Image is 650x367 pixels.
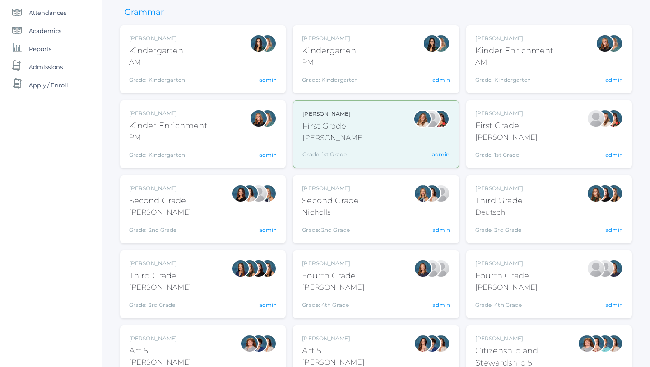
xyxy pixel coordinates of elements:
[129,109,208,118] div: [PERSON_NAME]
[432,184,450,202] div: Sarah Armstrong
[302,221,359,234] div: Grade: 2nd Grade
[129,345,191,357] div: Art 5
[259,259,277,278] div: Juliana Fowler
[596,259,614,278] div: Heather Porter
[605,226,623,233] a: admin
[413,110,432,128] div: Liv Barber
[302,45,358,57] div: Kindergarten
[475,259,538,268] div: [PERSON_NAME]
[414,184,432,202] div: Courtney Nicholls
[302,195,359,207] div: Second Grade
[241,184,259,202] div: Cari Burke
[259,334,277,353] div: Cari Burke
[302,57,358,68] div: PM
[29,76,68,94] span: Apply / Enroll
[475,45,554,57] div: Kinder Enrichment
[129,45,185,57] div: Kindergarten
[250,259,268,278] div: Katie Watters
[475,270,538,282] div: Fourth Grade
[302,34,358,42] div: [PERSON_NAME]
[475,120,538,132] div: First Grade
[605,151,623,158] a: admin
[475,184,523,193] div: [PERSON_NAME]
[432,76,450,83] a: admin
[605,334,623,353] div: Cari Burke
[129,207,191,218] div: [PERSON_NAME]
[587,334,605,353] div: Rebecca Salazar
[475,71,554,84] div: Grade: Kindergarten
[432,110,450,128] div: Heather Wallock
[432,151,450,158] a: admin
[129,184,191,193] div: [PERSON_NAME]
[29,58,63,76] span: Admissions
[250,334,268,353] div: Carolyn Sugimoto
[302,282,364,293] div: [PERSON_NAME]
[432,334,450,353] div: Cari Burke
[302,334,364,343] div: [PERSON_NAME]
[259,109,277,127] div: Maureen Doyle
[423,334,441,353] div: Carolyn Sugimoto
[605,301,623,308] a: admin
[129,120,208,132] div: Kinder Enrichment
[129,282,191,293] div: [PERSON_NAME]
[605,76,623,83] a: admin
[29,22,61,40] span: Academics
[129,34,185,42] div: [PERSON_NAME]
[129,334,191,343] div: [PERSON_NAME]
[259,301,277,308] a: admin
[423,34,441,52] div: Jordyn Dewey
[432,34,450,52] div: Maureen Doyle
[587,109,605,127] div: Jaimie Watson
[241,259,259,278] div: Andrea Deutsch
[259,76,277,83] a: admin
[129,57,185,68] div: AM
[422,110,441,128] div: Jaimie Watson
[432,301,450,308] a: admin
[250,34,268,52] div: Jordyn Dewey
[302,345,364,357] div: Art 5
[129,195,191,207] div: Second Grade
[432,259,450,278] div: Heather Porter
[302,120,365,132] div: First Grade
[596,184,614,202] div: Katie Watters
[302,296,364,309] div: Grade: 4th Grade
[475,109,538,118] div: [PERSON_NAME]
[605,34,623,52] div: Maureen Doyle
[129,221,191,234] div: Grade: 2nd Grade
[232,184,250,202] div: Emily Balli
[129,71,185,84] div: Grade: Kindergarten
[475,132,538,143] div: [PERSON_NAME]
[232,259,250,278] div: Lori Webster
[29,4,66,22] span: Attendances
[259,151,277,158] a: admin
[475,334,578,343] div: [PERSON_NAME]
[302,270,364,282] div: Fourth Grade
[587,259,605,278] div: Lydia Chaffin
[605,184,623,202] div: Juliana Fowler
[596,109,614,127] div: Liv Barber
[414,259,432,278] div: Ellie Bradley
[129,270,191,282] div: Third Grade
[605,259,623,278] div: Ellie Bradley
[605,109,623,127] div: Heather Wallock
[129,259,191,268] div: [PERSON_NAME]
[259,34,277,52] div: Maureen Doyle
[596,334,614,353] div: Westen Taylor
[29,40,51,58] span: Reports
[129,146,208,159] div: Grade: Kindergarten
[129,296,191,309] div: Grade: 3rd Grade
[302,110,365,118] div: [PERSON_NAME]
[475,221,523,234] div: Grade: 3rd Grade
[241,334,259,353] div: Sarah Bence
[250,109,268,127] div: Nicole Dean
[475,57,554,68] div: AM
[578,334,596,353] div: Sarah Bence
[302,132,365,143] div: [PERSON_NAME]
[432,226,450,233] a: admin
[475,282,538,293] div: [PERSON_NAME]
[475,195,523,207] div: Third Grade
[414,334,432,353] div: Rebecca Salazar
[129,132,208,143] div: PM
[475,296,538,309] div: Grade: 4th Grade
[120,8,168,17] h3: Grammar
